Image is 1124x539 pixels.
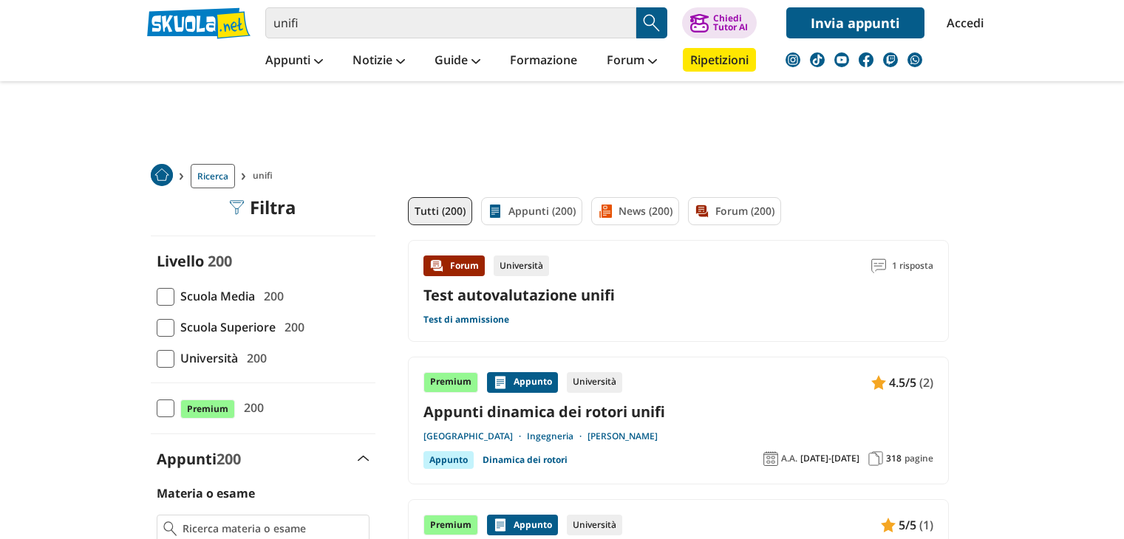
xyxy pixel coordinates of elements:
img: Anno accademico [763,451,778,466]
a: Dinamica dei rotori [483,451,568,469]
img: WhatsApp [907,52,922,67]
div: Appunto [487,515,558,535]
span: 318 [886,453,902,464]
img: Appunti contenuto [881,518,896,532]
span: unifi [253,164,279,188]
a: News (200) [591,197,679,225]
label: Materia o esame [157,485,255,501]
a: [PERSON_NAME] [587,430,658,442]
span: 200 [258,286,284,306]
img: tiktok [810,52,825,67]
input: Ricerca materia o esame [183,521,362,536]
img: facebook [859,52,873,67]
input: Cerca appunti, riassunti o versioni [265,7,636,38]
button: Search Button [636,7,667,38]
div: Università [567,515,622,535]
a: Appunti dinamica dei rotori unifi [423,402,933,422]
img: Ricerca materia o esame [163,521,177,536]
span: 200 [279,317,304,337]
div: Filtra [229,197,296,218]
a: [GEOGRAPHIC_DATA] [423,430,527,442]
span: 200 [208,251,232,271]
label: Livello [157,251,204,271]
img: Forum filtro contenuto [695,204,709,219]
a: Invia appunti [786,7,924,38]
span: Scuola Superiore [174,317,276,337]
div: Appunto [423,451,474,469]
a: Appunti (200) [481,197,582,225]
img: Appunti contenuto [871,375,886,390]
a: Ripetizioni [683,48,756,72]
img: Appunti filtro contenuto [488,204,503,219]
span: 4.5/5 [889,373,916,392]
span: pagine [905,453,933,464]
a: Home [151,164,173,188]
a: Tutti (200) [408,197,472,225]
span: 200 [238,398,264,417]
div: Premium [423,515,478,535]
img: Forum contenuto [429,258,444,273]
span: 200 [241,349,267,368]
a: Forum [603,48,661,75]
img: Cerca appunti, riassunti o versioni [641,12,663,34]
img: Home [151,164,173,186]
span: Università [174,349,238,368]
img: twitch [883,52,898,67]
img: News filtro contenuto [598,204,613,219]
a: Appunti [262,48,327,75]
span: Premium [180,399,235,419]
a: Accedi [947,7,978,38]
div: Chiedi Tutor AI [713,14,748,32]
img: Commenti lettura [871,258,886,273]
a: Formazione [506,48,581,75]
img: youtube [834,52,849,67]
div: Università [567,372,622,393]
a: Ingegneria [527,430,587,442]
span: (1) [919,515,933,535]
span: 200 [217,449,241,469]
img: instagram [786,52,800,67]
button: ChiediTutor AI [682,7,757,38]
a: Notizie [349,48,409,75]
span: 5/5 [899,515,916,535]
a: Test autovalutazione unifi [423,285,615,305]
div: Forum [423,255,485,276]
img: Apri e chiudi sezione [358,456,369,461]
img: Appunti contenuto [493,375,508,390]
a: Forum (200) [688,197,781,225]
div: Appunto [487,372,558,393]
a: Test di ammissione [423,314,509,326]
a: Ricerca [191,164,235,188]
span: [DATE]-[DATE] [800,453,859,464]
img: Appunti contenuto [493,518,508,532]
a: Guide [431,48,484,75]
img: Pagine [868,451,883,466]
span: 1 risposta [892,255,933,276]
span: (2) [919,373,933,392]
label: Appunti [157,449,241,469]
div: Premium [423,372,478,393]
div: Università [494,255,549,276]
span: Scuola Media [174,286,255,306]
span: A.A. [781,453,797,464]
img: Filtra filtri mobile [229,200,244,215]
